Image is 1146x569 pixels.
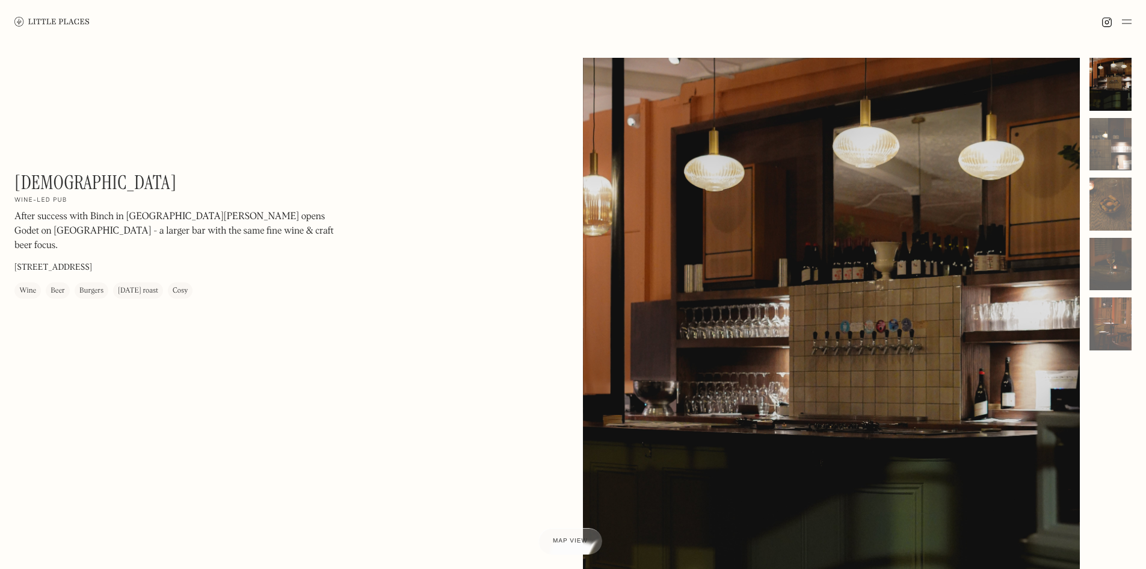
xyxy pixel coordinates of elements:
[14,261,92,274] p: [STREET_ADDRESS]
[538,528,602,555] a: Map view
[14,196,67,205] h2: Wine-led pub
[51,285,65,297] div: Beer
[14,210,339,253] p: After success with Binch in [GEOGRAPHIC_DATA][PERSON_NAME] opens Godet on [GEOGRAPHIC_DATA] - a l...
[19,285,36,297] div: Wine
[79,285,103,297] div: Burgers
[553,538,588,544] span: Map view
[118,285,158,297] div: [DATE] roast
[14,171,177,194] h1: [DEMOGRAPHIC_DATA]
[173,285,188,297] div: Cosy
